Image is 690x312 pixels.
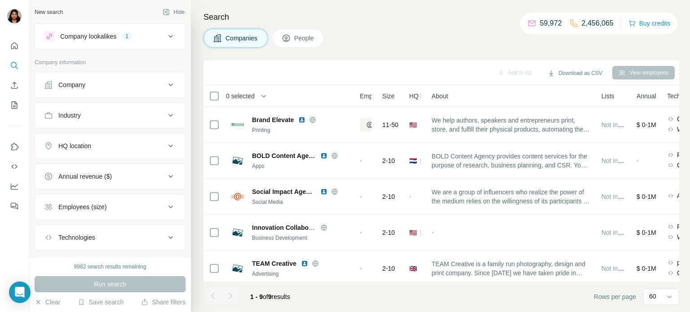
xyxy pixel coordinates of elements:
button: Employees (size) [35,196,185,218]
span: 🇺🇸 [409,228,417,237]
span: Social Impact Agency [252,187,316,196]
p: 2,456,065 [582,18,614,29]
button: Industry [35,105,185,126]
button: My lists [7,97,22,113]
span: results [250,293,290,300]
span: Not in a list [602,193,632,200]
div: Company [58,80,85,89]
button: Clear [35,298,60,307]
img: LinkedIn logo [320,188,327,195]
div: Technologies [58,233,95,242]
span: Innovation Collaborative [252,224,325,231]
span: Companies [226,34,258,43]
div: Annual revenue ($) [58,172,112,181]
span: $ 0-1M [637,265,656,272]
span: Not in a list [602,265,632,272]
span: 2-10 [382,264,395,273]
span: - [360,157,362,164]
img: LinkedIn logo [298,116,305,123]
button: Share filters [141,298,186,307]
span: 🇳🇱 [409,156,417,165]
span: BOLD Content Agency [252,151,316,160]
span: $ 0-1M [637,193,656,200]
span: 0 selected [226,92,255,101]
img: Avatar [7,9,22,23]
span: - [409,193,411,200]
span: Not in a list [602,157,632,164]
div: Open Intercom Messenger [9,281,31,303]
span: HQ location [409,92,442,101]
button: Use Surfe API [7,158,22,175]
span: Size [382,92,394,101]
span: Not in a list [602,229,632,236]
span: - [432,229,434,236]
button: Buy credits [628,17,670,30]
button: Save search [78,298,124,307]
img: Logo of Innovation Collaborative [230,225,245,240]
button: Search [7,57,22,74]
span: 11-50 [382,120,398,129]
span: $ 0-1M [637,229,656,236]
img: Logo of Brand Elevate [230,118,245,132]
span: 2-10 [382,156,395,165]
div: Printing [252,126,349,134]
button: Dashboard [7,178,22,194]
span: Rows per page [594,292,636,301]
span: 🇬🇧 [409,264,417,273]
img: Logo of BOLD Content Agency [230,154,245,168]
button: Company lookalikes1 [35,26,185,47]
button: Annual revenue ($) [35,166,185,187]
button: Quick start [7,38,22,54]
img: LinkedIn logo [301,260,308,267]
button: Enrich CSV [7,77,22,93]
button: Feedback [7,198,22,214]
img: Logo of TEAM Creative [230,261,245,276]
span: 9 [268,293,272,300]
span: of [263,293,268,300]
span: Lists [602,92,615,101]
span: BOLD Content Agency provides content services for the purpose of research, business planning, and... [432,152,591,170]
img: LinkedIn logo [320,152,327,159]
div: Advertising [252,270,349,278]
button: Company [35,74,185,96]
img: Logo of Social Impact Agency [230,189,245,204]
span: - [360,229,362,236]
div: Company lookalikes [60,32,116,41]
span: 2-10 [382,228,395,237]
span: Annual revenue [637,92,681,101]
span: - [637,157,639,164]
span: TEAM Creative is a family run photography, design and print company. Since [DATE] we have taken p... [432,259,591,277]
span: Brand Elevate [252,115,294,124]
span: We help authors, speakers and entrepreneurs print, store, and fulfill their physical products, au... [432,116,591,134]
span: 2-10 [382,192,395,201]
span: - [360,265,362,272]
button: Download as CSV [541,66,608,80]
button: Hide [156,5,191,19]
span: 1 - 9 [250,293,263,300]
button: Technologies [35,227,185,248]
div: Apps [252,162,349,170]
span: 🇺🇸 [409,120,417,129]
p: 59,972 [540,18,562,29]
div: Social Media [252,198,349,206]
div: Industry [58,111,81,120]
span: People [294,34,315,43]
h4: Search [203,11,679,23]
button: HQ location [35,135,185,157]
div: 1 [122,32,132,40]
button: Use Surfe on LinkedIn [7,139,22,155]
span: We are a group of influencers who realize the power of the medium relies on the willingness of it... [432,188,591,206]
span: Employees [360,92,391,101]
div: 9982 search results remaining [74,263,146,271]
div: New search [35,8,63,16]
p: 60 [649,292,656,301]
div: Business Development [252,234,349,242]
span: About [432,92,448,101]
span: $ 0-1M [637,121,656,128]
span: - [360,193,362,200]
div: HQ location [58,141,91,150]
span: TEAM Creative [252,259,296,268]
span: Not in a list [602,121,632,128]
